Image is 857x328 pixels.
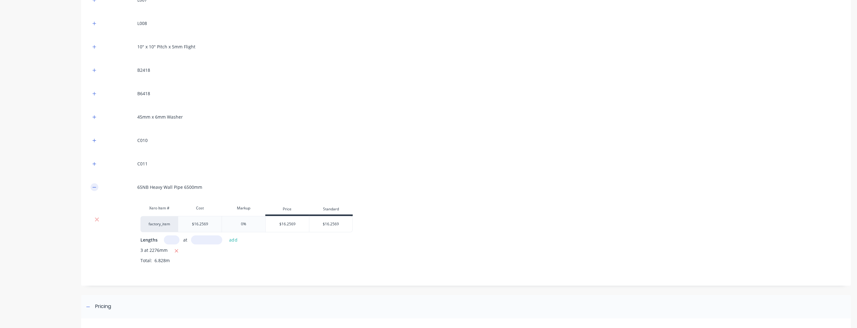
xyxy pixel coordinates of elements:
button: add [226,236,241,244]
span: Total: [140,257,152,263]
div: L008 [137,20,147,27]
div: Price [265,203,309,216]
div: B2418 [137,67,150,73]
div: Xero Item # [140,202,178,214]
div: C011 [137,160,148,167]
div: 45mm x 6mm Washer [137,114,183,120]
span: 6.828m [152,257,172,263]
div: Standard [309,203,353,216]
span: Lengths [140,237,158,243]
div: factory_item [140,216,178,232]
div: Pricing [95,303,111,311]
div: C010 [137,137,148,144]
div: Cost [178,202,222,214]
div: Markup [222,202,265,214]
div: B6418 [137,90,150,97]
div: 0% [241,221,246,227]
span: 3 at 2276mm [140,247,168,255]
span: at [183,237,187,243]
div: 10" x 10" Pitch x 5mm Flight [137,43,195,50]
div: $16.2569 [192,221,208,227]
div: $16.2569 [309,216,352,232]
div: $16.2569 [266,216,309,232]
div: 65NB Heavy Wall Pipe 6500mm [137,184,202,190]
